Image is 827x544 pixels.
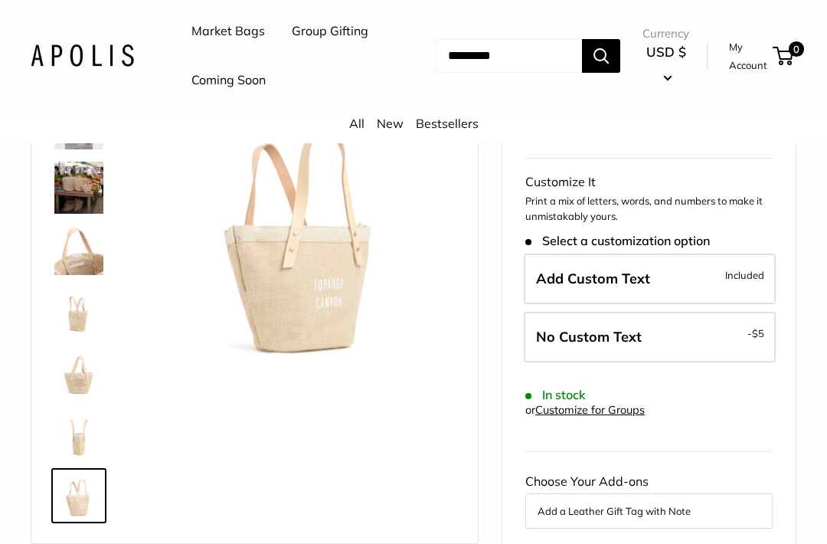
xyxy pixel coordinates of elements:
a: My Account [729,38,767,76]
button: Search [582,40,620,74]
div: Customize It [525,172,773,195]
label: Leave Blank [524,313,776,363]
a: Coming Soon [191,70,266,93]
a: 0 [774,48,793,66]
img: Petite Bucket Bag in Natural with Strap [54,162,103,215]
img: Apolis [31,45,134,67]
a: Group Gifting [292,21,368,44]
a: Petite Bucket Bag in Natural with Strap [51,346,106,401]
span: In stock [525,388,586,403]
a: Petite Bucket Bag in Natural with Strap [51,285,106,340]
span: Add Custom Text [536,270,650,288]
img: Petite Bucket Bag in Natural with Strap [154,80,455,381]
img: Petite Bucket Bag in Natural with Strap [54,227,103,276]
label: Add Custom Text [524,254,776,305]
a: Petite Bucket Bag in Natural with Strap [51,408,106,463]
span: USD $ [646,44,686,61]
button: Add a Leather Gift Tag with Note [538,503,760,521]
button: USD $ [642,41,689,90]
img: Petite Bucket Bag in Natural with Strap [54,349,103,398]
span: 0 [789,42,804,57]
a: Customize for Groups [535,404,645,418]
a: Petite Bucket Bag in Natural with Strap [51,224,106,279]
a: Petite Bucket Bag in Natural with Strap [51,469,106,524]
span: - [747,325,764,343]
p: Print a mix of letters, words, and numbers to make it unmistakably yours. [525,195,773,224]
span: $5 [752,328,764,340]
img: Petite Bucket Bag in Natural with Strap [54,472,103,521]
a: New [377,116,404,132]
span: Included [725,267,764,285]
span: Select a customization option [525,234,710,249]
span: No Custom Text [536,329,642,346]
img: Petite Bucket Bag in Natural with Strap [54,411,103,460]
a: All [349,116,364,132]
a: Bestsellers [416,116,479,132]
img: Petite Bucket Bag in Natural with Strap [54,288,103,337]
input: Search... [436,40,582,74]
div: Choose Your Add-ons [525,471,773,529]
a: Market Bags [191,21,265,44]
span: Currency [642,24,689,45]
div: or [525,401,645,421]
a: Petite Bucket Bag in Natural with Strap [51,159,106,218]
